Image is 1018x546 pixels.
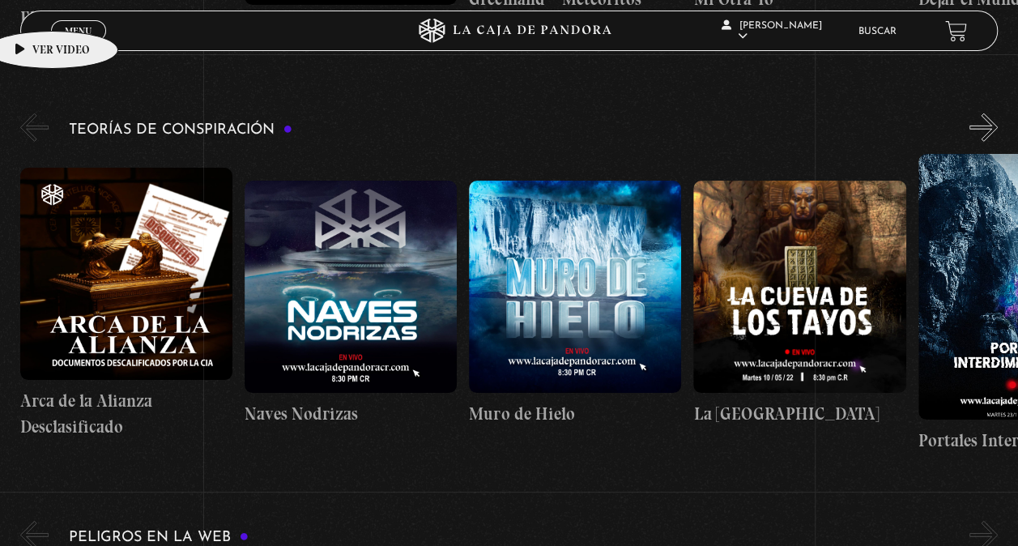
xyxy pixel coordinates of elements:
button: Next [969,113,998,142]
h4: Arca de la Alianza Desclasificado [20,388,232,439]
span: Menu [65,26,92,36]
h4: La [GEOGRAPHIC_DATA] [693,401,905,427]
span: [PERSON_NAME] [721,21,821,41]
h3: Peligros en la web [69,530,249,545]
button: Previous [20,113,49,142]
span: Cerrar [60,40,98,51]
a: Arca de la Alianza Desclasificado [20,154,232,453]
h3: Teorías de Conspiración [69,122,292,138]
a: Muro de Hielo [469,154,681,453]
a: View your shopping cart [945,20,967,42]
a: Naves Nodrizas [245,154,457,453]
a: Buscar [858,27,897,36]
h4: El Conjuro [20,5,232,31]
h4: Muro de Hielo [469,401,681,427]
h4: Naves Nodrizas [245,401,457,427]
a: La [GEOGRAPHIC_DATA] [693,154,905,453]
